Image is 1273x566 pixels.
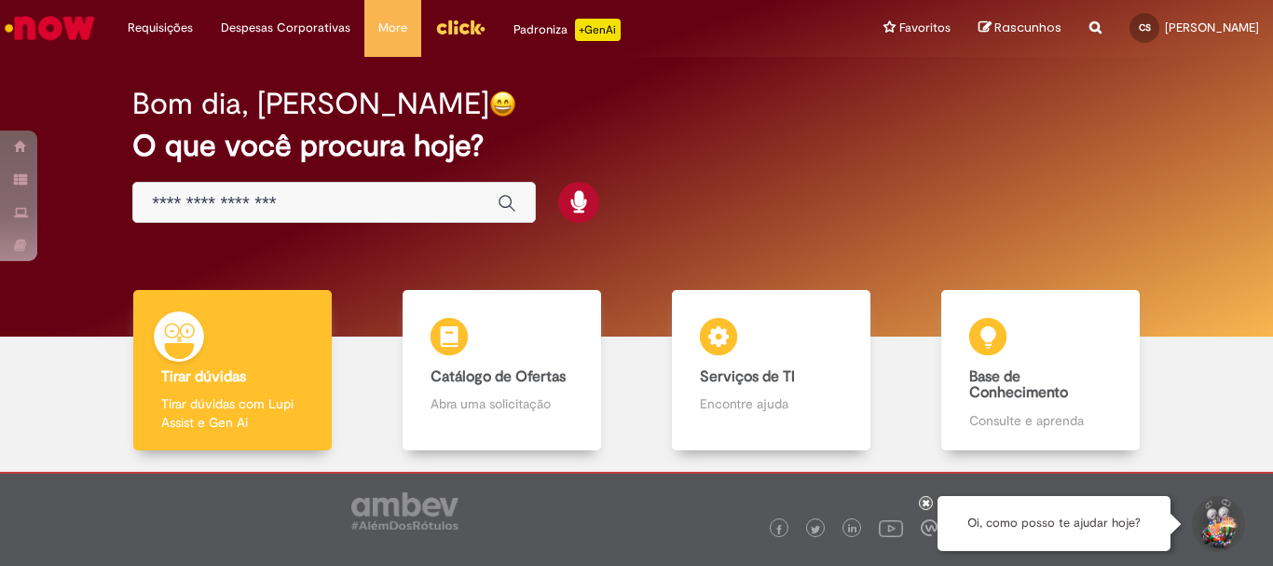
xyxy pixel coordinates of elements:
[879,516,903,540] img: logo_footer_youtube.png
[128,19,193,37] span: Requisições
[367,290,636,451] a: Catálogo de Ofertas Abra uma solicitação
[2,9,98,47] img: ServiceNow
[435,13,486,41] img: click_logo_yellow_360x200.png
[351,492,459,530] img: logo_footer_ambev_rotulo_gray.png
[431,394,572,413] p: Abra uma solicitação
[132,130,1141,162] h2: O que você procura hoje?
[132,88,489,120] h2: Bom dia, [PERSON_NAME]
[1189,496,1245,552] button: Iniciar Conversa de Suporte
[1165,20,1259,35] span: [PERSON_NAME]
[161,367,246,386] b: Tirar dúvidas
[979,20,1061,37] a: Rascunhos
[848,524,857,535] img: logo_footer_linkedin.png
[378,19,407,37] span: More
[489,90,516,117] img: happy-face.png
[1139,21,1151,34] span: CS
[921,519,938,536] img: logo_footer_workplace.png
[774,525,784,534] img: logo_footer_facebook.png
[811,525,820,534] img: logo_footer_twitter.png
[636,290,906,451] a: Serviços de TI Encontre ajuda
[938,496,1170,551] div: Oi, como posso te ajudar hoje?
[221,19,350,37] span: Despesas Corporativas
[899,19,951,37] span: Favoritos
[700,394,842,413] p: Encontre ajuda
[575,19,621,41] p: +GenAi
[906,290,1175,451] a: Base de Conhecimento Consulte e aprenda
[969,367,1068,403] b: Base de Conhecimento
[98,290,367,451] a: Tirar dúvidas Tirar dúvidas com Lupi Assist e Gen Ai
[994,19,1061,36] span: Rascunhos
[513,19,621,41] div: Padroniza
[969,411,1111,430] p: Consulte e aprenda
[700,367,795,386] b: Serviços de TI
[431,367,566,386] b: Catálogo de Ofertas
[161,394,303,432] p: Tirar dúvidas com Lupi Assist e Gen Ai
